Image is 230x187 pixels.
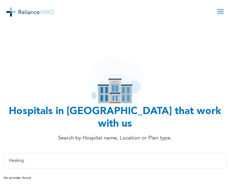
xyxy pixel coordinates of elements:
[4,153,226,168] input: Enter Hospital name, location or plan type...
[4,105,226,130] h1: Hospitals in [GEOGRAPHIC_DATA] that work with us
[4,134,226,142] p: Search by Hospital name, Location or Plan type.
[87,57,144,104] img: hospital_icon.svg
[4,176,226,180] p: No provider found
[6,7,54,17] img: Reliance HMO's Logo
